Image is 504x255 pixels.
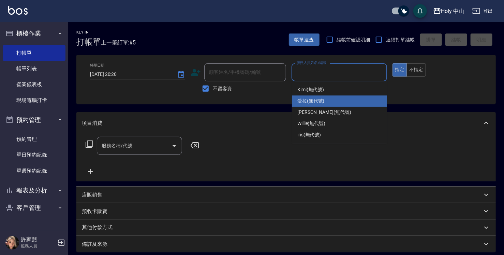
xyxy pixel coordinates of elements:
[5,236,19,250] img: Person
[76,236,496,252] div: 備註及來源
[297,97,325,105] span: 愛拉 (無代號)
[173,66,189,83] button: Choose date, selected date is 2025-10-08
[297,109,351,116] span: [PERSON_NAME] (無代號)
[3,182,65,199] button: 報表及分析
[296,60,326,65] label: 服務人員姓名/編號
[470,5,496,17] button: 登出
[441,7,464,15] div: Holy 中山
[21,236,56,243] h5: 許家甄
[21,243,56,249] p: 服務人員
[76,219,496,236] div: 其他付款方式
[337,36,370,43] span: 結帳前確認明細
[386,36,415,43] span: 連續打單結帳
[82,191,102,199] p: 店販銷售
[413,4,427,18] button: save
[3,45,65,61] a: 打帳單
[82,120,102,127] p: 項目消費
[392,63,407,77] button: 指定
[90,63,104,68] label: 帳單日期
[82,224,116,231] p: 其他付款方式
[3,92,65,108] a: 現場電腦打卡
[76,187,496,203] div: 店販銷售
[3,61,65,77] a: 帳單列表
[430,4,467,18] button: Holy 中山
[82,208,107,215] p: 預收卡販賣
[3,199,65,217] button: 客戶管理
[3,147,65,163] a: 單日預約紀錄
[90,69,170,80] input: YYYY/MM/DD hh:mm
[406,63,426,77] button: 不指定
[76,203,496,219] div: 預收卡販賣
[289,33,320,46] button: 帳單速查
[297,131,321,138] span: iris (無代號)
[8,6,28,15] img: Logo
[76,37,101,47] h3: 打帳單
[3,163,65,179] a: 單週預約紀錄
[82,241,107,248] p: 備註及來源
[213,85,232,92] span: 不留客資
[3,25,65,42] button: 櫃檯作業
[76,30,101,35] h2: Key In
[3,77,65,92] a: 營業儀表板
[297,120,325,127] span: Willie (無代號)
[101,38,136,47] span: 上一筆訂單:#5
[297,86,324,93] span: Kimi (無代號)
[3,131,65,147] a: 預約管理
[169,140,180,151] button: Open
[3,111,65,129] button: 預約管理
[76,112,496,134] div: 項目消費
